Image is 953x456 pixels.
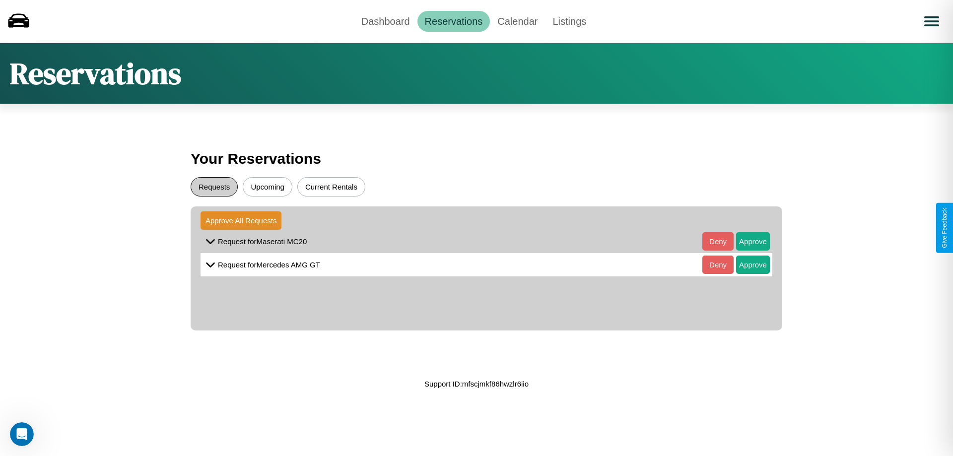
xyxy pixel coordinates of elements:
button: Deny [702,232,734,251]
h3: Your Reservations [191,145,762,172]
button: Deny [702,256,734,274]
p: Support ID: mfscjmkf86hwzlr6iio [424,377,529,391]
div: Give Feedback [941,208,948,248]
a: Dashboard [354,11,417,32]
button: Upcoming [243,177,292,196]
a: Listings [545,11,594,32]
button: Requests [191,177,238,196]
button: Approve [736,256,770,274]
button: Current Rentals [297,177,365,196]
a: Reservations [417,11,490,32]
h1: Reservations [10,53,181,94]
button: Approve [736,232,770,251]
button: Approve All Requests [201,211,281,230]
a: Calendar [490,11,545,32]
button: Open menu [918,7,946,35]
p: Request for Maserati MC20 [218,235,307,248]
iframe: Intercom live chat [10,422,34,446]
p: Request for Mercedes AMG GT [218,258,320,271]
